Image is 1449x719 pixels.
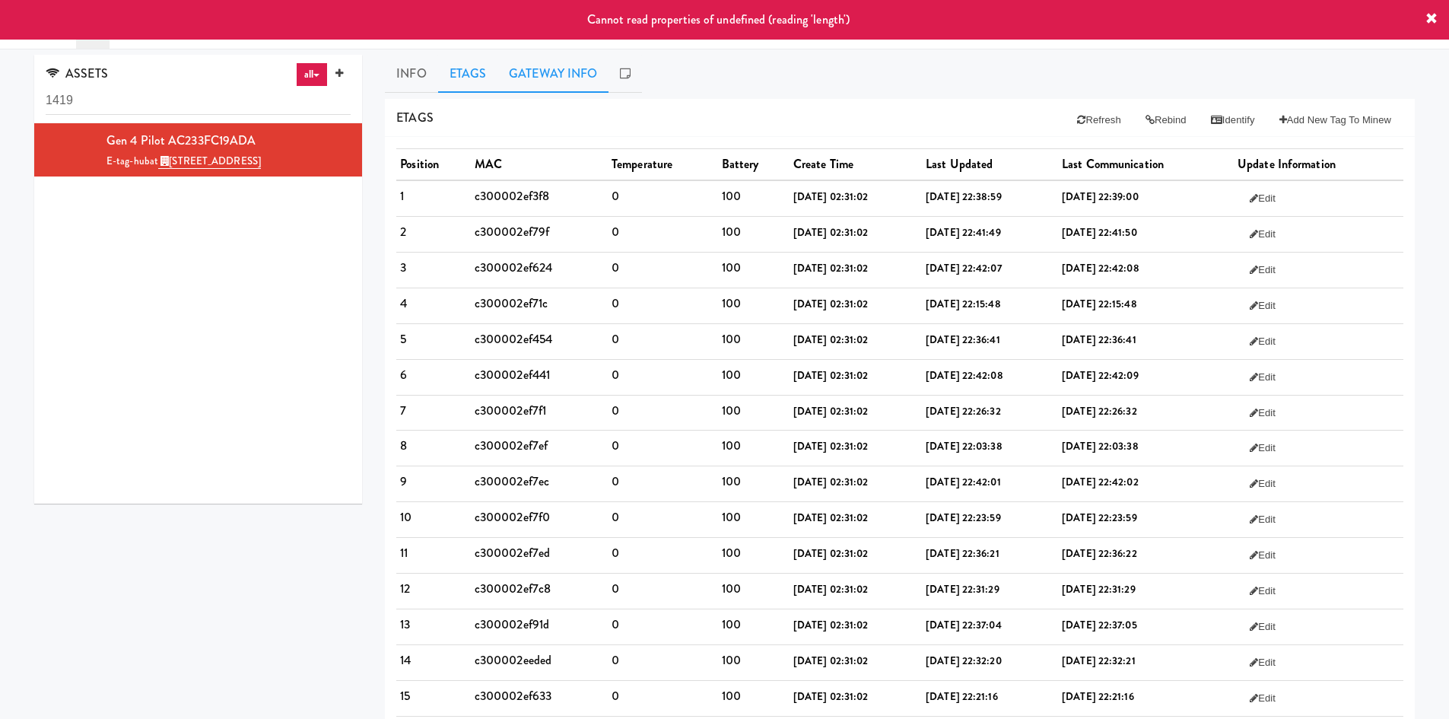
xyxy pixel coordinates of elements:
td: 100 [718,359,790,395]
td: 8 [396,431,471,466]
td: 2 [396,216,471,252]
td: 100 [718,180,790,216]
b: [DATE] 02:31:02 [793,404,869,418]
b: [DATE] 22:36:41 [926,332,1000,347]
td: c300002ef91d [471,609,608,645]
b: [DATE] 02:31:02 [793,618,869,632]
b: [DATE] 02:31:02 [793,368,869,383]
b: [DATE] 02:31:02 [793,225,869,240]
td: 100 [718,574,790,609]
b: [DATE] 02:31:02 [793,261,869,275]
b: [DATE] 02:31:02 [793,332,869,347]
button: Edit [1238,506,1288,533]
b: [DATE] 22:39:00 [1062,189,1139,204]
span: Etags [396,109,434,126]
span: ASSETS [46,65,108,82]
button: Edit [1238,221,1288,248]
td: c300002ef71c [471,288,608,323]
th: Create Time [790,149,922,180]
b: [DATE] 22:32:20 [926,654,1002,668]
b: [DATE] 22:36:21 [926,546,999,561]
li: gen 4 pilot AC233FC19ADAE-tag-hubat [STREET_ADDRESS] [34,123,362,177]
td: c300002ef7ec [471,466,608,502]
td: 100 [718,216,790,252]
input: Search assets [46,87,351,115]
div: E-tag-hub [106,152,351,171]
td: 0 [608,216,718,252]
b: [DATE] 02:31:02 [793,654,869,668]
b: [DATE] 22:21:16 [1062,689,1134,704]
td: 100 [718,538,790,574]
td: 4 [396,288,471,323]
b: [DATE] 02:31:02 [793,297,869,311]
td: c300002ef441 [471,359,608,395]
td: 0 [608,538,718,574]
button: Rebind [1133,107,1199,134]
b: [DATE] 22:32:21 [1062,654,1136,668]
td: 100 [718,323,790,359]
th: Battery [718,149,790,180]
td: c300002eeded [471,645,608,681]
button: Edit [1238,364,1288,391]
button: Edit [1238,256,1288,284]
b: [DATE] 02:31:02 [793,189,869,204]
b: [DATE] 22:42:08 [1062,261,1139,275]
th: Position [396,149,471,180]
b: [DATE] 22:42:02 [1062,475,1139,489]
td: c300002ef7ef [471,431,608,466]
b: [DATE] 22:42:01 [926,475,1001,489]
td: 0 [608,180,718,216]
td: 0 [608,502,718,538]
b: [DATE] 22:41:49 [926,225,1001,240]
td: c300002ef7c8 [471,574,608,609]
b: [DATE] 22:26:32 [926,404,1001,418]
td: c300002ef3f8 [471,180,608,216]
b: [DATE] 02:31:02 [793,511,869,525]
span: Cannot read properties of undefined (reading 'length') [587,11,850,28]
button: Edit [1238,399,1288,427]
td: 14 [396,645,471,681]
td: 9 [396,466,471,502]
td: 0 [608,609,718,645]
td: 10 [396,502,471,538]
b: [DATE] 22:42:09 [1062,368,1139,383]
td: 0 [608,288,718,323]
button: Edit [1238,649,1288,676]
td: c300002ef7f1 [471,395,608,431]
button: Edit [1238,470,1288,498]
a: all [296,62,328,87]
button: Edit [1238,185,1288,212]
td: 1 [396,180,471,216]
a: Etags [438,55,498,93]
button: Edit [1238,577,1288,605]
th: Temperature [608,149,718,180]
td: 7 [396,395,471,431]
b: [DATE] 02:31:02 [793,582,869,597]
b: [DATE] 02:31:02 [793,546,869,561]
td: c300002ef454 [471,323,608,359]
b: [DATE] 22:23:59 [926,511,1001,525]
td: 100 [718,681,790,717]
td: 0 [608,466,718,502]
td: c300002ef79f [471,216,608,252]
td: 100 [718,395,790,431]
button: Edit [1238,542,1288,569]
b: [DATE] 22:21:16 [926,689,998,704]
td: 0 [608,323,718,359]
span: at [150,154,261,169]
th: Last Communication [1058,149,1234,180]
th: Last Updated [922,149,1058,180]
a: [STREET_ADDRESS] [158,154,261,169]
th: Update Information [1234,149,1403,180]
td: 100 [718,645,790,681]
b: [DATE] 22:26:32 [1062,404,1137,418]
td: 6 [396,359,471,395]
td: 100 [718,609,790,645]
td: 100 [718,502,790,538]
td: 3 [396,252,471,288]
a: Info [385,55,437,93]
td: 5 [396,323,471,359]
td: 0 [608,574,718,609]
td: 0 [608,252,718,288]
button: Identify [1199,107,1267,134]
